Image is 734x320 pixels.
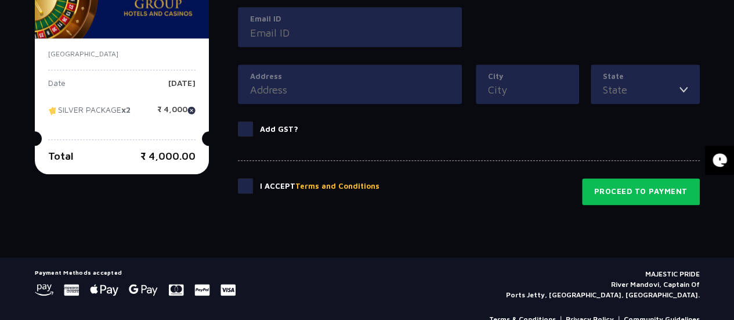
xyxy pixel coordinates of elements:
[679,82,688,98] img: toggler icon
[260,124,298,135] p: Add GST?
[48,79,66,96] p: Date
[157,105,196,123] p: ₹ 4,000
[603,82,679,98] input: State
[48,148,74,164] p: Total
[488,82,567,98] input: City
[48,105,58,116] img: tikcet
[250,71,450,82] label: Address
[506,269,700,300] p: MAJESTIC PRIDE River Mandovi, Captain Of Ports Jetty, [GEOGRAPHIC_DATA], [GEOGRAPHIC_DATA].
[295,181,379,192] button: Terms and Conditions
[140,148,196,164] p: ₹ 4,000.00
[250,82,450,98] input: Address
[260,181,379,192] p: I Accept
[35,269,236,276] h5: Payment Methods accepted
[250,25,450,41] input: Email ID
[250,13,450,25] label: Email ID
[48,49,196,59] p: [GEOGRAPHIC_DATA]
[121,105,131,114] strong: x2
[488,71,567,82] label: City
[48,105,131,123] p: SILVER PACKAGE
[168,79,196,96] p: [DATE]
[582,178,700,205] button: Proceed to Payment
[603,71,688,82] label: State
